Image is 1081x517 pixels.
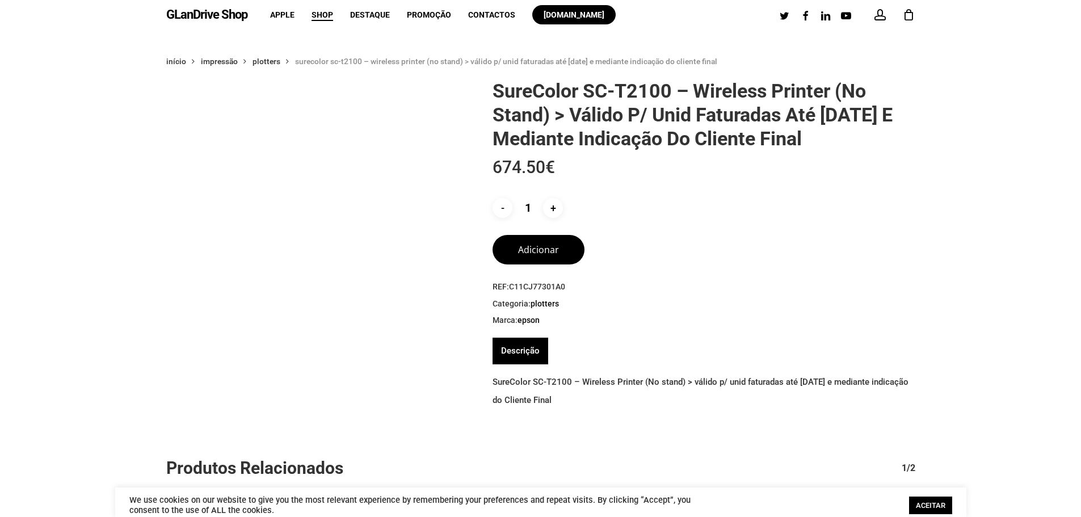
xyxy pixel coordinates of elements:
span: C11CJ77301A0 [509,282,565,291]
a: ACEITAR [909,497,952,514]
a: Início [166,56,186,66]
div: 1/2 [890,457,915,480]
span: Destaque [350,10,390,19]
a: Destaque [350,11,390,19]
span: Promoção [407,10,451,19]
input: - [493,198,512,218]
img: Placeholder [166,79,470,383]
bdi: 674.50 [493,157,555,177]
a: Plotters [531,299,559,309]
input: + [543,198,563,218]
h1: SureColor SC-T2100 – Wireless Printer (No stand) > válido p/ unid faturadas até [DATE] e mediante... [493,79,915,150]
button: Adicionar [493,235,584,264]
p: SureColor SC-T2100 – Wireless Printer (No stand) > válido p/ unid faturadas até [DATE] e mediante... [493,373,915,409]
span: Contactos [468,10,515,19]
a: Shop [312,11,333,19]
div: We use cookies on our website to give you the most relevant experience by remembering your prefer... [129,495,705,515]
span: [DOMAIN_NAME] [544,10,604,19]
a: Promoção [407,11,451,19]
a: Descrição [501,338,540,364]
span: € [545,157,555,177]
span: Shop [312,10,333,19]
span: Apple [270,10,295,19]
a: Plotters [253,56,280,66]
a: [DOMAIN_NAME] [532,11,616,19]
a: EPSON [518,315,540,325]
a: Apple [270,11,295,19]
a: Impressão [201,56,238,66]
span: SureColor SC-T2100 – Wireless Printer (No stand) > válido p/ unid faturadas até [DATE] e mediante... [295,57,717,66]
span: REF: [493,281,915,293]
a: GLanDrive Shop [166,9,247,21]
span: Marca: [493,315,915,326]
input: Product quantity [515,198,541,218]
a: Contactos [468,11,515,19]
h2: Produtos Relacionados [166,457,924,480]
span: Categoria: [493,299,915,310]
